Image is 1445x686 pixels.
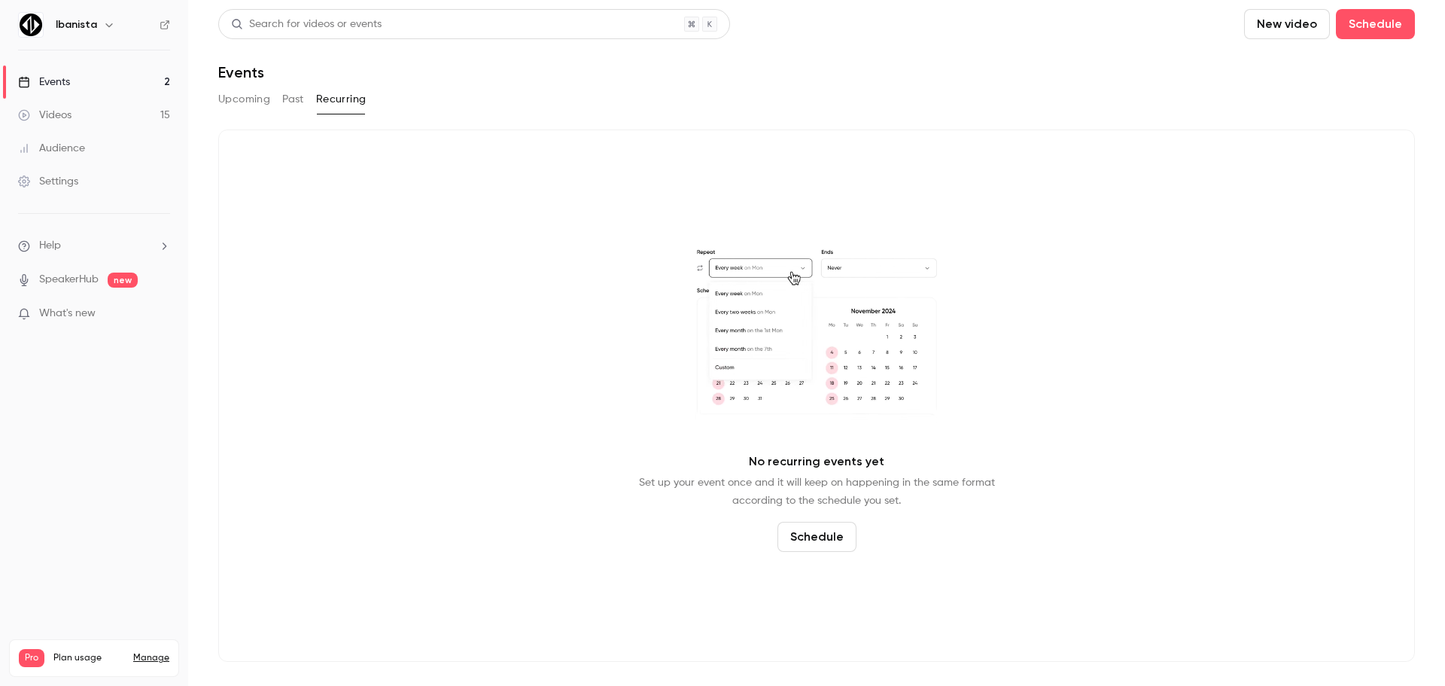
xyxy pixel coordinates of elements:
[39,272,99,288] a: SpeakerHub
[53,652,124,664] span: Plan usage
[152,307,170,321] iframe: Noticeable Trigger
[231,17,382,32] div: Search for videos or events
[218,63,264,81] h1: Events
[749,453,884,471] p: No recurring events yet
[39,238,61,254] span: Help
[56,17,97,32] h6: Ibanista
[39,306,96,322] span: What's new
[218,87,270,111] button: Upcoming
[777,522,856,552] button: Schedule
[133,652,169,664] a: Manage
[1336,9,1415,39] button: Schedule
[316,87,367,111] button: Recurring
[639,474,995,510] p: Set up your event once and it will keep on happening in the same format according to the schedule...
[18,108,71,123] div: Videos
[19,13,43,37] img: Ibanista
[18,238,170,254] li: help-dropdown-opener
[19,649,44,667] span: Pro
[1244,9,1330,39] button: New video
[282,87,304,111] button: Past
[18,174,78,189] div: Settings
[18,141,85,156] div: Audience
[108,273,138,288] span: new
[18,75,70,90] div: Events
